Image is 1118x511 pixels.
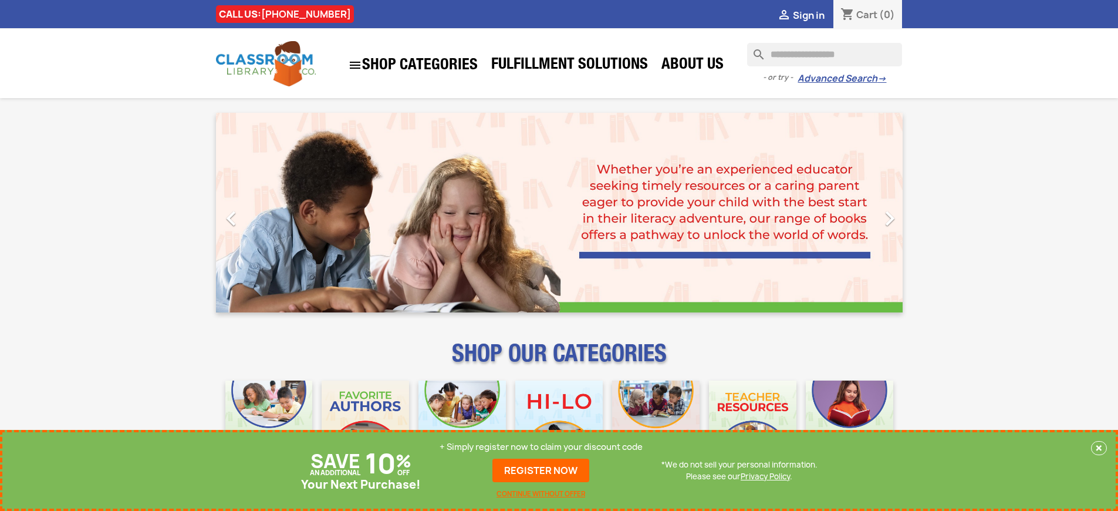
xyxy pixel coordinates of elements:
i:  [217,204,246,233]
a: SHOP CATEGORIES [342,52,484,78]
img: Classroom Library Company [216,41,316,86]
i: shopping_cart [840,8,854,22]
i:  [348,58,362,72]
span: → [877,73,886,85]
i:  [875,204,904,233]
img: CLC_Teacher_Resources_Mobile.jpg [709,381,796,468]
span: - or try - [763,72,798,83]
a: Next [799,113,903,312]
input: Search [747,43,902,66]
a: Previous [216,113,319,312]
img: CLC_Favorite_Authors_Mobile.jpg [322,381,409,468]
p: SHOP OUR CATEGORIES [216,350,903,371]
img: CLC_Phonics_And_Decodables_Mobile.jpg [418,381,506,468]
i: search [747,43,761,57]
a: About Us [656,54,729,78]
span: Cart [856,8,877,21]
img: CLC_Fiction_Nonfiction_Mobile.jpg [612,381,700,468]
a: Fulfillment Solutions [485,54,654,78]
img: CLC_Bulk_Mobile.jpg [225,381,313,468]
span: (0) [879,8,895,21]
img: CLC_HiLo_Mobile.jpg [515,381,603,468]
img: CLC_Dyslexia_Mobile.jpg [806,381,893,468]
ul: Carousel container [216,113,903,312]
i:  [777,9,791,23]
a: [PHONE_NUMBER] [261,8,351,21]
a: Advanced Search→ [798,73,886,85]
a:  Sign in [777,9,825,22]
div: CALL US: [216,5,354,23]
span: Sign in [793,9,825,22]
